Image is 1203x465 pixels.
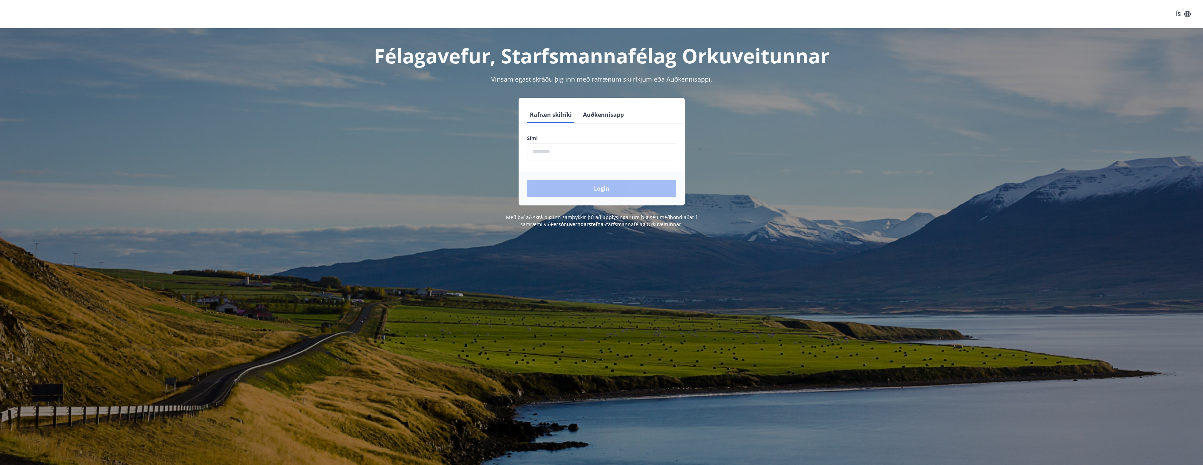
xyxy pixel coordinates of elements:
[527,135,676,142] label: Sími
[580,106,627,123] button: Auðkennisapp
[491,75,712,83] span: Vinsamlegast skráðu þig inn með rafrænum skilríkjum eða Auðkennisappi.
[506,214,697,228] span: Með því að skrá þig inn samþykkir þú að upplýsingar um þig séu meðhöndlaðar í samræmi við Starfsm...
[527,106,575,123] button: Rafræn skilríki
[1172,8,1195,20] button: ÍS
[551,221,603,228] a: Persónuverndarstefna
[357,42,847,69] h1: Félagavefur, Starfsmannafélag Orkuveitunnar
